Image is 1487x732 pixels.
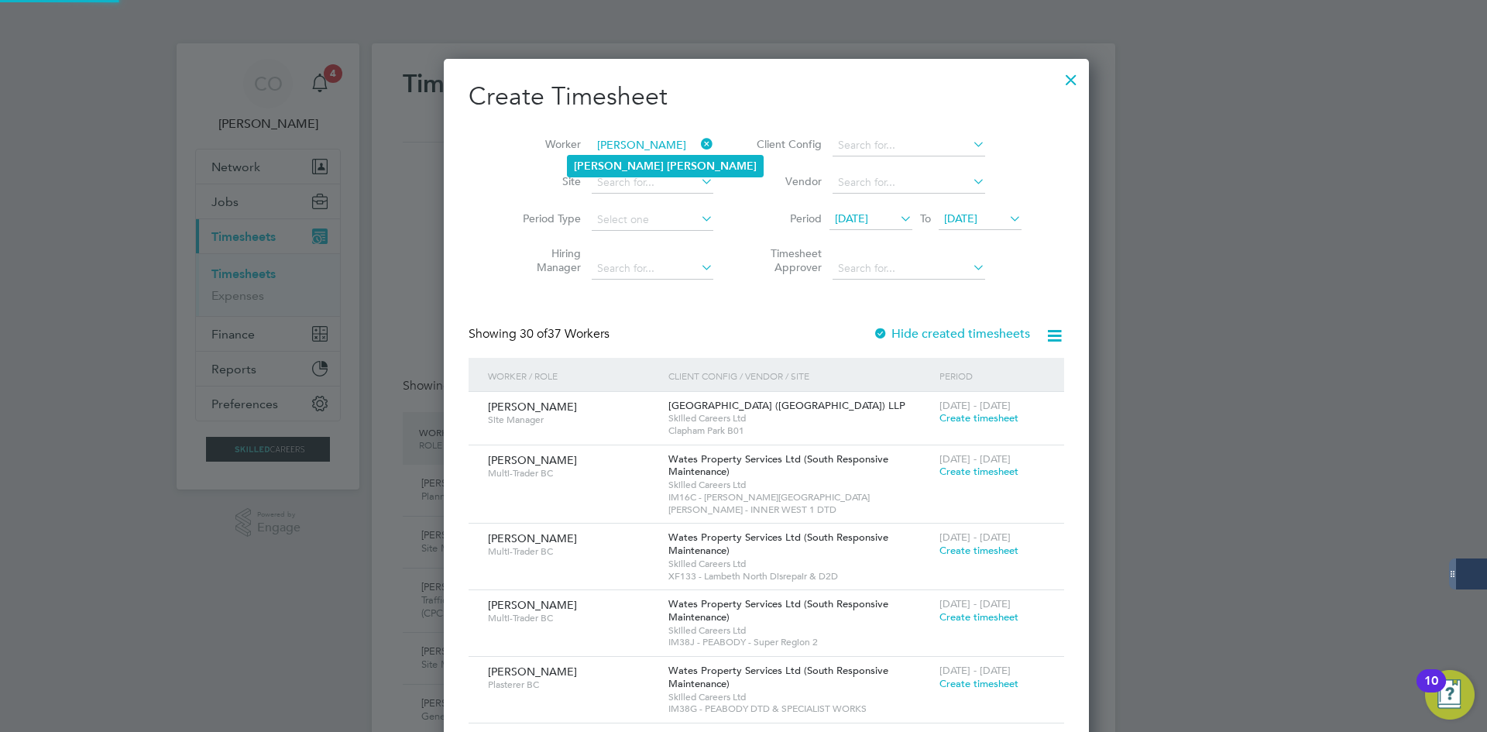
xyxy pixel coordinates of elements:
[574,160,664,173] b: [PERSON_NAME]
[944,211,977,225] span: [DATE]
[668,452,888,479] span: Wates Property Services Ltd (South Responsive Maintenance)
[511,174,581,188] label: Site
[668,703,932,715] span: IM38G - PEABODY DTD & SPECIALIST WORKS
[939,452,1011,466] span: [DATE] - [DATE]
[833,135,985,156] input: Search for...
[668,531,888,557] span: Wates Property Services Ltd (South Responsive Maintenance)
[511,246,581,274] label: Hiring Manager
[915,208,936,229] span: To
[511,137,581,151] label: Worker
[939,664,1011,677] span: [DATE] - [DATE]
[668,636,932,648] span: IM38J - PEABODY - Super Region 2
[668,691,932,703] span: Skilled Careers Ltd
[1425,670,1475,720] button: Open Resource Center, 10 new notifications
[592,172,713,194] input: Search for...
[488,467,657,479] span: Multi-Trader BC
[488,545,657,558] span: Multi-Trader BC
[668,491,932,515] span: IM16C - [PERSON_NAME][GEOGRAPHIC_DATA][PERSON_NAME] - INNER WEST 1 DTD
[488,598,577,612] span: [PERSON_NAME]
[835,211,868,225] span: [DATE]
[752,174,822,188] label: Vendor
[511,211,581,225] label: Period Type
[667,160,757,173] b: [PERSON_NAME]
[592,258,713,280] input: Search for...
[1424,681,1438,701] div: 10
[939,610,1018,624] span: Create timesheet
[520,326,548,342] span: 30 of
[668,479,932,491] span: Skilled Careers Ltd
[939,544,1018,557] span: Create timesheet
[665,358,936,393] div: Client Config / Vendor / Site
[752,137,822,151] label: Client Config
[939,411,1018,424] span: Create timesheet
[469,81,1064,113] h2: Create Timesheet
[592,209,713,231] input: Select one
[939,465,1018,478] span: Create timesheet
[484,358,665,393] div: Worker / Role
[668,424,932,437] span: Clapham Park B01
[939,677,1018,690] span: Create timesheet
[592,135,713,156] input: Search for...
[752,211,822,225] label: Period
[936,358,1049,393] div: Period
[833,258,985,280] input: Search for...
[488,531,577,545] span: [PERSON_NAME]
[873,326,1030,342] label: Hide created timesheets
[668,664,888,690] span: Wates Property Services Ltd (South Responsive Maintenance)
[939,399,1011,412] span: [DATE] - [DATE]
[939,597,1011,610] span: [DATE] - [DATE]
[752,246,822,274] label: Timesheet Approver
[488,612,657,624] span: Multi-Trader BC
[833,172,985,194] input: Search for...
[668,412,932,424] span: Skilled Careers Ltd
[469,326,613,342] div: Showing
[668,570,932,583] span: XF133 - Lambeth North Disrepair & D2D
[668,597,888,624] span: Wates Property Services Ltd (South Responsive Maintenance)
[488,453,577,467] span: [PERSON_NAME]
[488,665,577,679] span: [PERSON_NAME]
[488,414,657,426] span: Site Manager
[520,326,610,342] span: 37 Workers
[668,399,905,412] span: [GEOGRAPHIC_DATA] ([GEOGRAPHIC_DATA]) LLP
[488,679,657,691] span: Plasterer BC
[668,558,932,570] span: Skilled Careers Ltd
[668,624,932,637] span: Skilled Careers Ltd
[488,400,577,414] span: [PERSON_NAME]
[939,531,1011,544] span: [DATE] - [DATE]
